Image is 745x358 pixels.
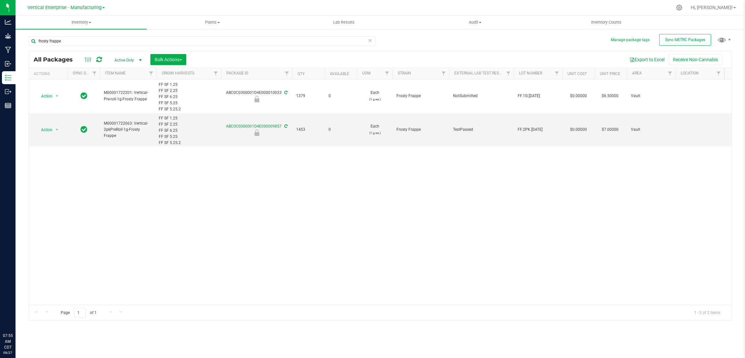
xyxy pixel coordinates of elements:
span: Sync from Compliance System [283,124,287,129]
a: Origin Harvests [162,71,194,75]
span: Page of 1 [55,308,102,318]
a: Filter [146,68,157,79]
a: Filter [503,68,514,79]
a: Area [632,71,642,75]
td: $0.00000 [562,113,595,146]
a: ABC0C0300001D4E000009857 [226,124,282,129]
p: (1 g ea.) [361,130,389,136]
inline-svg: Inbound [5,61,11,67]
div: FF SF 1.25 [159,115,219,121]
button: Export to Excel [625,54,669,65]
div: FF SF 6.25 [159,128,219,134]
a: Audit [409,16,541,29]
a: Filter [665,68,675,79]
span: Audit [410,19,540,25]
a: Inventory Counts [541,16,672,29]
a: Filter [382,68,393,79]
span: 0 [329,93,353,99]
a: Unit Price [600,72,620,76]
span: NotSubmitted [453,93,510,99]
span: TestPassed [453,127,510,133]
a: Inventory [16,16,147,29]
span: FF.1G.[DATE] [518,93,558,99]
inline-svg: Outbound [5,88,11,95]
input: 1 [74,308,86,318]
span: All Packages [34,56,79,63]
p: 07:55 AM CDT [3,333,13,350]
inline-svg: Grow [5,33,11,39]
div: FF SF 5.25.2 [159,140,219,146]
span: Vault [631,93,672,99]
inline-svg: Inventory [5,74,11,81]
span: FF.2PK.[DATE] [518,127,558,133]
span: 1453 [296,127,321,133]
p: 08/27 [3,350,13,355]
span: Each [361,90,389,102]
span: Vertical Enterprise - Manufacturing [27,5,102,10]
div: Actions [34,72,65,76]
a: Filter [89,68,100,79]
div: Testing In Progress [220,129,293,136]
span: Sync METRC Packages [665,38,705,42]
a: Plants [147,16,278,29]
span: Plants [147,19,278,25]
span: $7.00000 [599,125,622,134]
iframe: Resource center [6,306,26,326]
span: M00001722063: Vertical-2pkPreRoll-1g-Frosty Frappe [104,120,153,139]
button: Manage package tags [611,37,650,43]
div: FF SF 6.25 [159,94,219,100]
span: Sync from Compliance System [283,90,287,95]
a: Available [330,72,349,76]
span: Frosty Frappe [396,127,445,133]
td: $0.00000 [562,79,595,113]
button: Receive Non-Cannabis [669,54,722,65]
a: Package ID [226,71,248,75]
a: Filter [552,68,562,79]
span: 0 [329,127,353,133]
span: Each [361,123,389,136]
a: UOM [362,71,371,75]
a: Lab Results [278,16,409,29]
span: Action [35,125,53,134]
a: Item Name [105,71,126,75]
div: FF SF 5.25.2 [159,106,219,112]
span: In Sync [81,91,87,100]
span: In Sync [81,125,87,134]
a: Lot Number [519,71,542,75]
div: Manage settings [675,5,683,11]
span: select [53,125,61,134]
span: Inventory [16,19,147,25]
a: Location [681,71,699,75]
span: Hi, [PERSON_NAME]! [691,5,733,10]
a: External Lab Test Result [454,71,505,75]
div: Testing In Progress [220,96,293,102]
span: 1379 [296,93,321,99]
span: 1 - 2 of 2 items [689,308,725,318]
input: Search Package ID, Item Name, SKU, Lot or Part Number... [28,36,375,46]
div: ABC0C0300001D4E000010033 [220,90,293,102]
iframe: Resource center unread badge [19,305,27,313]
inline-svg: Reports [5,102,11,109]
a: Filter [282,68,292,79]
button: Sync METRC Packages [659,34,711,46]
span: Vault [631,127,672,133]
inline-svg: Manufacturing [5,47,11,53]
span: select [53,92,61,101]
span: Inventory Counts [582,19,630,25]
span: Lab Results [324,19,363,25]
div: FF SF 2.25 [159,88,219,94]
div: FF SF 2.25 [159,121,219,128]
span: Action [35,92,53,101]
button: Bulk Actions [150,54,186,65]
span: Bulk Actions [155,57,182,62]
a: Filter [438,68,449,79]
div: FF SF 5.25 [159,134,219,140]
span: Frosty Frappe [396,93,445,99]
a: Sync Status [73,71,98,75]
span: $6.50000 [599,91,622,101]
a: Unit Cost [567,72,587,76]
inline-svg: Analytics [5,19,11,25]
a: Qty [297,72,305,76]
div: FF SF 1.25 [159,82,219,88]
a: Filter [713,68,724,79]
